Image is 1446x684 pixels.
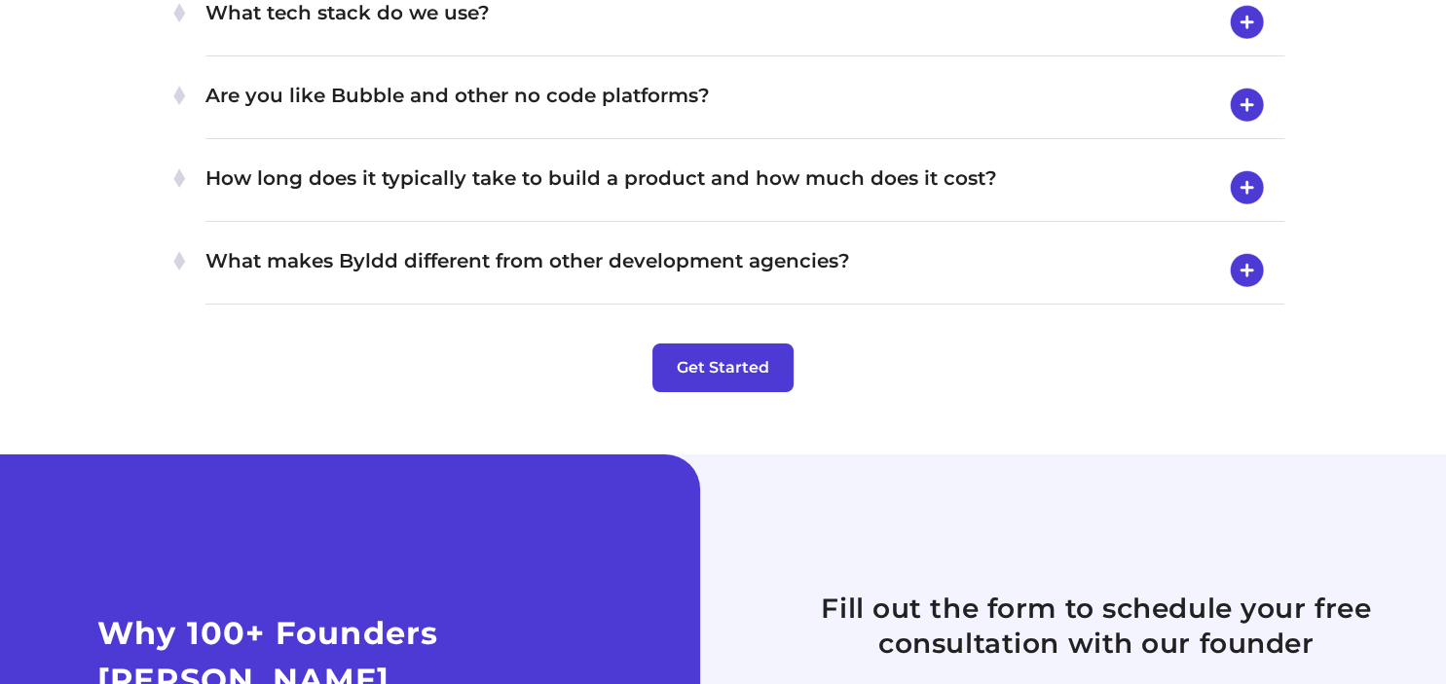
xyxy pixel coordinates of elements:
[167,165,192,191] img: plus-1
[167,248,192,273] img: plus-1
[778,591,1416,661] h4: Fill out the form to schedule your free consultation with our founder
[1222,80,1272,130] img: open-icon
[205,80,1283,130] h4: Are you like Bubble and other no code platforms?
[1222,245,1272,296] img: open-icon
[652,343,794,392] button: Get Started
[167,83,192,108] img: plus-1
[1222,162,1272,213] img: open-icon
[205,245,1283,296] h4: What makes Byldd different from other development agencies?
[205,162,1283,213] h4: How long does it typically take to build a product and how much does it cost?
